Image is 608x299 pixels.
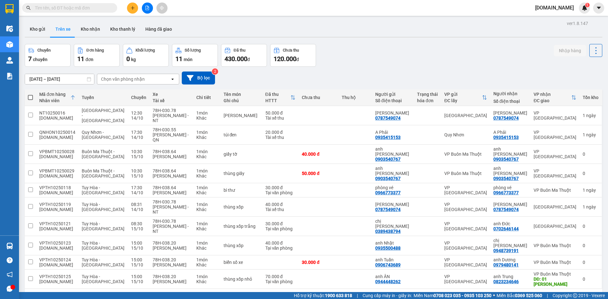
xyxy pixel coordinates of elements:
[6,57,13,64] img: warehouse-icon
[39,279,75,284] div: thao.bb
[196,149,217,154] div: 1 món
[153,274,190,279] div: 78H-038.20
[196,221,217,226] div: 1 món
[224,188,259,193] div: bì thư
[196,130,217,135] div: 1 món
[493,248,519,253] div: 0948739191
[265,135,296,140] div: Tài xế thu
[131,207,146,212] div: 14/10
[153,204,190,215] div: [PERSON_NAME] - NT
[131,257,146,262] div: 15:00
[265,202,296,207] div: 40.000 đ
[375,240,411,246] div: anh Nhật
[33,57,47,62] span: chuyến
[196,207,217,212] div: Khác
[224,277,259,282] div: thùng xốp nhỏ
[153,262,190,267] div: [PERSON_NAME]
[583,243,598,248] div: 0
[444,257,487,267] div: VP [GEOGRAPHIC_DATA]
[583,113,598,118] div: 1
[153,219,190,224] div: 78H-030.78
[131,185,146,190] div: 17:30
[414,292,491,299] span: Miền Nam
[534,188,576,193] div: VP Buôn Ma Thuột
[153,199,190,204] div: 78H-030.78
[583,152,598,157] div: 0
[74,44,120,67] button: Đơn hàng11đơn
[342,95,369,100] div: Thu hộ
[567,20,588,27] div: ver 1.8.147
[39,257,75,262] div: VPTH10250124
[417,98,438,103] div: hóa đơn
[185,48,201,53] div: Số lượng
[265,115,296,121] div: Tài xế thu
[583,260,598,265] div: 0
[444,240,487,251] div: VP [GEOGRAPHIC_DATA]
[534,98,571,103] div: ĐC giao
[196,240,217,246] div: 1 món
[444,185,487,195] div: VP [GEOGRAPHIC_DATA]
[493,279,519,284] div: 0823234646
[50,22,76,37] button: Trên xe
[39,149,75,154] div: VPBMT10250028
[573,293,577,298] span: copyright
[325,293,352,298] strong: 1900 633 818
[101,76,145,82] div: Chọn văn phòng nhận
[444,202,487,212] div: VP [GEOGRAPHIC_DATA]
[530,4,579,12] span: [DOMAIN_NAME]
[224,171,259,176] div: thùng giấy
[434,293,491,298] strong: 0708 023 035 - 0935 103 250
[375,135,401,140] div: 0935415153
[196,110,217,115] div: 1 món
[131,279,146,284] div: 15/10
[262,89,299,106] th: Toggle SortBy
[225,55,247,63] span: 430.000
[196,246,217,251] div: Khác
[85,57,93,62] span: đơn
[26,6,31,10] span: search
[375,92,411,97] div: Người gửi
[212,68,218,75] sup: 2
[596,5,602,11] span: caret-down
[39,173,75,178] div: thao.bb
[39,246,75,251] div: tu.bb
[37,48,51,53] div: Chuyến
[196,257,217,262] div: 1 món
[39,154,75,159] div: thao.bb
[131,246,146,251] div: 15/10
[493,146,527,157] div: anh Huy
[131,173,146,178] div: 15/10
[39,190,75,195] div: tu.bb
[375,176,401,181] div: 0903540767
[28,55,32,63] span: 7
[375,110,411,115] div: Chú Phúc
[196,262,217,267] div: Khác
[196,115,217,121] div: Khác
[294,292,352,299] span: Hỗ trợ kỹ thuật:
[153,257,190,262] div: 78H-038.20
[265,274,296,279] div: 70.000 đ
[493,176,519,181] div: 0903540767
[39,130,75,135] div: QNHON10250014
[196,279,217,284] div: Khác
[221,44,267,67] button: Đã thu430.000đ
[534,168,576,178] div: VP [GEOGRAPHIC_DATA]
[224,243,259,248] div: thùng xốp
[86,48,104,53] div: Đơn hàng
[39,226,75,231] div: thao.bb
[493,202,527,207] div: Chú Phúc
[296,57,299,62] span: đ
[534,149,576,159] div: VP [GEOGRAPHIC_DATA]
[130,6,135,10] span: plus
[534,130,576,140] div: VP [GEOGRAPHIC_DATA]
[196,168,217,173] div: 1 món
[265,130,296,135] div: 20.000 đ
[131,115,146,121] div: 14/10
[153,185,190,190] div: 78H-038.64
[493,185,527,190] div: phòng vé
[375,202,411,207] div: Chú Phúc
[6,73,13,79] img: solution-icon
[493,130,527,135] div: A Phải
[6,25,13,32] img: warehouse-icon
[140,22,177,37] button: Hàng đã giao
